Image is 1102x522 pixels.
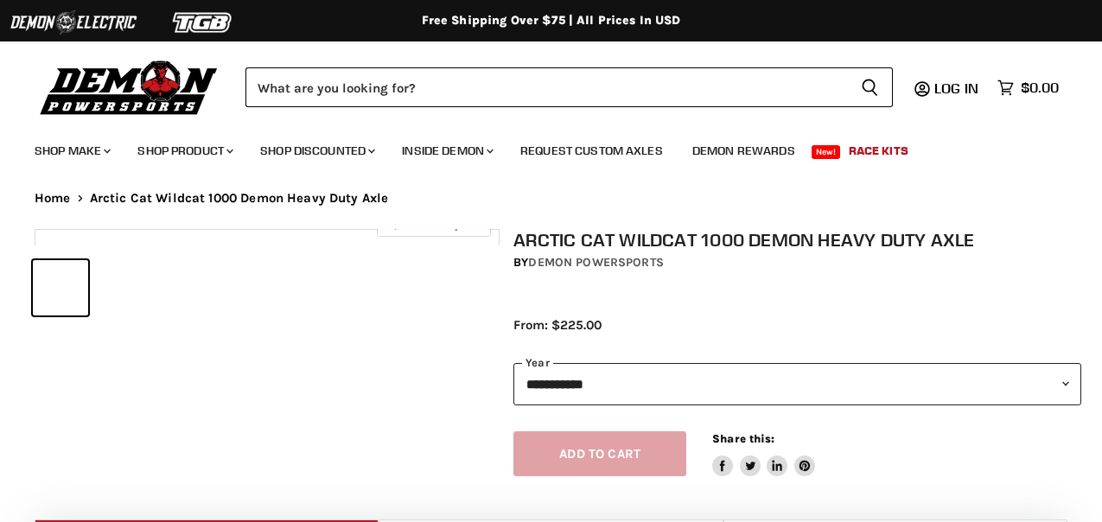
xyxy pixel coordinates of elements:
a: Log in [927,80,989,96]
span: Share this: [712,432,774,445]
a: Inside Demon [389,133,504,169]
span: Click to expand [385,218,481,231]
span: New! [812,145,841,159]
ul: Main menu [22,126,1054,169]
a: Race Kits [836,133,921,169]
a: Shop Discounted [247,133,385,169]
span: Log in [934,80,978,97]
div: by [513,253,1081,272]
button: IMAGE thumbnail [33,260,88,315]
button: IMAGE thumbnail [154,260,209,315]
h1: Arctic Cat Wildcat 1000 Demon Heavy Duty Axle [513,229,1081,251]
input: Search [245,67,847,107]
form: Product [245,67,893,107]
img: TGB Logo 2 [138,6,268,39]
a: Shop Product [124,133,244,169]
a: $0.00 [989,75,1067,100]
aside: Share this: [712,431,815,477]
a: Shop Make [22,133,121,169]
button: IMAGE thumbnail [93,260,149,315]
span: From: $225.00 [513,317,602,333]
a: Demon Rewards [679,133,808,169]
span: $0.00 [1021,80,1059,96]
a: Demon Powersports [528,255,663,270]
span: Arctic Cat Wildcat 1000 Demon Heavy Duty Axle [90,191,389,206]
img: Demon Powersports [35,56,224,118]
a: Home [35,191,71,206]
button: Search [847,67,893,107]
a: Request Custom Axles [507,133,676,169]
select: year [513,363,1081,405]
img: Demon Electric Logo 2 [9,6,138,39]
